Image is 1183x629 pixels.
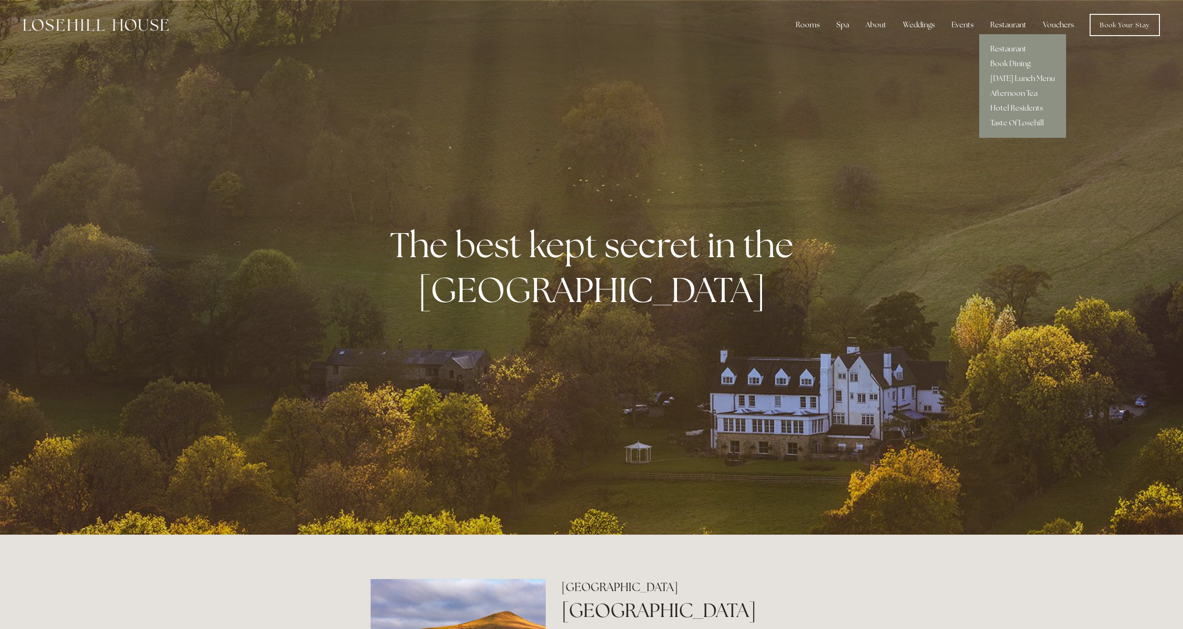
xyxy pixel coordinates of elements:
[788,16,827,34] div: Rooms
[23,19,169,31] img: Losehill House
[1036,16,1081,34] a: Vouchers
[979,71,1066,86] a: [DATE] Lunch Menu
[896,16,942,34] div: Weddings
[979,101,1066,116] a: Hotel Residents
[561,597,812,624] h1: [GEOGRAPHIC_DATA]
[979,42,1066,56] a: Restaurant
[944,16,981,34] div: Events
[390,222,801,313] strong: The best kept secret in the [GEOGRAPHIC_DATA]
[979,56,1066,71] a: Book Dining
[983,16,1034,34] div: Restaurant
[829,16,856,34] div: Spa
[979,116,1066,130] a: Taste Of Losehill
[1090,14,1160,36] a: Book Your Stay
[858,16,894,34] div: About
[561,579,812,595] h2: [GEOGRAPHIC_DATA]
[979,86,1066,101] a: Afternoon Tea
